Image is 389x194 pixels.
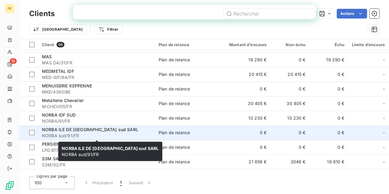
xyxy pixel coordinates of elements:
div: Échu [313,42,345,47]
td: 0 € [218,82,270,96]
td: 0 € [309,140,348,155]
span: NORBA sud/91/FR [42,133,151,139]
div: Plan de relance [159,159,190,165]
span: M.CHEV/05/FR [42,104,151,110]
span: NORBA ILE DE [GEOGRAPHIC_DATA] sud SARL [42,127,138,132]
span: 1 [120,180,122,186]
span: S3M SARL [42,156,64,161]
img: Logo LeanPay [5,181,15,190]
div: Plan de relance [159,144,190,150]
td: 20 415 € [270,67,309,82]
span: 46 [57,42,64,47]
span: - [383,144,385,150]
td: 0 € [309,96,348,111]
button: [GEOGRAPHIC_DATA] [29,25,87,34]
td: 8110 € [218,169,270,184]
td: 19 290 € [218,53,270,67]
td: 0 € [309,125,348,140]
td: 0 € [309,111,348,125]
span: 18 [10,58,17,64]
td: 18 810 € [309,155,348,169]
span: Client [42,42,54,47]
td: 0 € [270,53,309,67]
iframe: Intercom live chat [368,173,383,188]
td: 30 405 € [270,96,309,111]
div: Non-échu [274,42,306,47]
div: Plan de relance [159,130,190,136]
td: 10 230 € [218,111,270,125]
span: LPD.BTR/93/FR [42,147,151,153]
span: - [383,71,385,77]
td: 0 € [309,67,348,82]
span: - [383,100,385,107]
td: 0 € [270,140,309,155]
span: - [383,159,385,165]
span: NORBA sud/91/FR [62,146,159,157]
div: Plan de relance [159,57,190,63]
span: 100 [34,180,42,186]
td: 10 230 € [270,111,309,125]
span: NORBA IDF SUD [42,112,76,117]
td: 21 856 € [218,155,270,169]
td: 0 € [218,140,270,155]
button: 1 [116,176,125,189]
span: NORBA ILE DE [GEOGRAPHIC_DATA] sud SARL [62,146,159,151]
div: Plan de relance [159,71,190,77]
td: 19 290 € [309,53,348,67]
span: MAS [42,54,52,59]
td: 0 € [270,82,309,96]
span: MKE/4360/BE [42,89,151,95]
span: - [383,86,385,92]
span: MAS.DA/31/FR [42,60,151,66]
button: Précédent [80,176,116,189]
div: Plan de relance [159,42,215,47]
h3: Clients [29,8,55,19]
button: Filtrer [94,25,122,34]
div: Plan de relance [159,86,190,92]
span: MENUISERIE KEPPENNE [42,83,92,88]
button: Suivant [125,176,156,189]
div: Limite d’encours [352,42,385,47]
td: 0 € [270,125,309,140]
td: 20 415 € [218,67,270,82]
td: 0 € [270,169,309,184]
span: S3M/92/FR [42,162,151,168]
span: PERSIENNERIE DRANCEENNE [42,141,103,147]
td: 3046 € [270,155,309,169]
span: MED-IDF/94/FR [42,74,151,80]
iframe: Intercom live chat bannière [73,5,316,19]
span: - [383,130,385,136]
span: Metallerie Chevalier [42,98,84,103]
span: - [383,57,385,63]
td: 0 € [218,125,270,140]
span: NORBA/91/FR [42,118,151,124]
div: Plan de relance [159,115,190,121]
div: PE [5,4,15,13]
td: 8110 € [309,169,348,184]
span: [PERSON_NAME] [42,171,77,176]
div: Montant d'encours [222,42,267,47]
span: MEDMETAL IDF [42,69,74,74]
button: Actions [337,9,367,19]
td: 30 405 € [218,96,270,111]
div: Plan de relance [159,100,190,107]
td: 0 € [309,82,348,96]
span: - [383,115,385,121]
